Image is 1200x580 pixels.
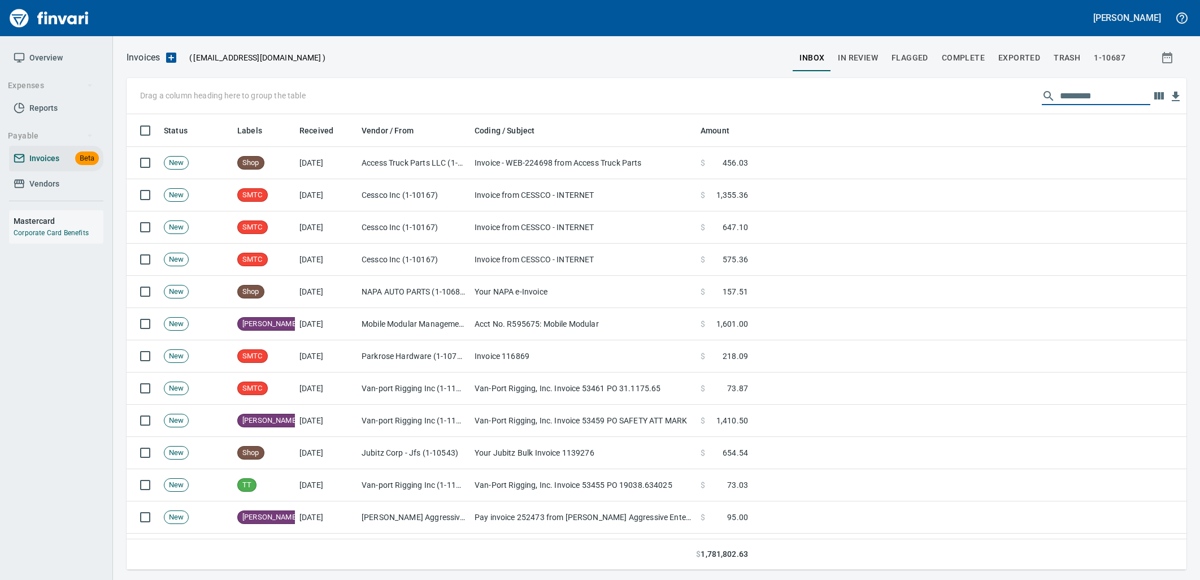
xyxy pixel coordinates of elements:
span: 73.03 [727,479,748,491]
span: Vendor / From [362,124,428,137]
td: Access Truck Parts LLC (1-25872) [357,147,470,179]
h5: [PERSON_NAME] [1093,12,1161,24]
button: Payable [3,125,98,146]
img: Finvari [7,5,92,32]
span: Amount [701,124,729,137]
span: 654.54 [723,447,748,458]
span: Flagged [892,51,928,65]
span: Vendor / From [362,124,414,137]
span: Shop [238,158,264,168]
td: Mobile Modular Management Corporation (1-38120) [357,308,470,340]
td: Van-Port Rigging, Inc. Invoice 53461 PO 31.1175.65 [470,373,696,405]
span: Labels [237,124,277,137]
td: [DATE] [295,276,357,308]
span: $ [701,479,705,491]
td: Jubitz Corp - Jfs (1-10543) [357,437,470,469]
span: 95.00 [727,512,748,523]
td: NAPA AUTO PARTS (1-10687) [357,276,470,308]
span: Received [299,124,348,137]
span: $ [696,548,701,560]
span: $ [701,222,705,233]
span: 1,781,802.63 [701,548,748,560]
span: New [164,448,188,458]
td: Van-Port Rigging, Inc. Invoice 53455 PO 19038.634025 [470,469,696,501]
td: [PERSON_NAME] Aggressive Enterprises Inc. (1-22812) [357,534,470,566]
span: Coding / Subject [475,124,534,137]
span: New [164,254,188,265]
span: In Review [838,51,878,65]
span: $ [701,286,705,297]
span: $ [701,157,705,168]
td: [DATE] [295,437,357,469]
span: 575.36 [723,254,748,265]
span: $ [701,447,705,458]
span: 1,601.00 [716,318,748,330]
span: New [164,222,188,233]
td: [DATE] [295,373,357,405]
h6: Mastercard [14,215,103,227]
span: 73.87 [727,383,748,394]
td: Van-port Rigging Inc (1-11072) [357,469,470,501]
a: InvoicesBeta [9,146,103,171]
button: Upload an Invoice [160,51,182,64]
span: New [164,287,188,297]
td: Cessco Inc (1-10167) [357,179,470,211]
td: [DATE] [295,179,357,211]
td: Invoice from CESSCO - INTERNET [470,211,696,244]
td: Parkrose Hardware (1-10776) [357,340,470,373]
span: New [164,512,188,523]
span: [PERSON_NAME] [238,415,302,426]
span: Reports [29,101,58,115]
td: [PERSON_NAME] Aggressive Enterprises Inc. (1-22812) [357,501,470,534]
span: $ [701,512,705,523]
button: Download Table [1167,88,1184,105]
a: Reports [9,96,103,121]
a: Corporate Card Benefits [14,229,89,237]
span: [PERSON_NAME] [238,512,302,523]
span: Amount [701,124,744,137]
span: SMTC [238,222,267,233]
span: trash [1054,51,1080,65]
span: Invoices [29,152,59,166]
td: [DATE] [295,211,357,244]
td: [DATE] [295,340,357,373]
td: [DATE] [295,405,357,437]
td: Pay invoice 252452 from [PERSON_NAME] Aggressive Enterprises, Inc. with a few clicks [470,534,696,566]
a: Vendors [9,171,103,197]
span: New [164,383,188,394]
span: Overview [29,51,63,65]
span: TT [238,480,256,491]
span: Vendors [29,177,59,191]
span: [PERSON_NAME] [238,319,302,330]
span: Shop [238,287,264,297]
td: Van-Port Rigging, Inc. Invoice 53459 PO SAFETY ATT MARK [470,405,696,437]
td: [DATE] [295,308,357,340]
button: Expenses [3,75,98,96]
span: New [164,158,188,168]
span: New [164,319,188,330]
td: Your Jubitz Bulk Invoice 1139276 [470,437,696,469]
td: [DATE] [295,501,357,534]
span: Status [164,124,188,137]
span: Exported [998,51,1040,65]
span: $ [701,254,705,265]
button: Choose columns to display [1150,88,1167,105]
p: ( ) [182,52,325,63]
button: [PERSON_NAME] [1090,9,1164,27]
p: Drag a column heading here to group the table [140,90,306,101]
span: $ [701,415,705,426]
span: 1,410.50 [716,415,748,426]
p: Invoices [127,51,160,64]
td: Invoice from CESSCO - INTERNET [470,244,696,276]
span: inbox [799,51,824,65]
span: Labels [237,124,262,137]
td: Invoice from CESSCO - INTERNET [470,179,696,211]
span: 218.09 [723,350,748,362]
td: Pay invoice 252473 from [PERSON_NAME] Aggressive Enterprises, Inc. with a few clicks [470,501,696,534]
span: Status [164,124,202,137]
span: $ [701,350,705,362]
td: [DATE] [295,244,357,276]
td: Cessco Inc (1-10167) [357,244,470,276]
span: Shop [238,448,264,458]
